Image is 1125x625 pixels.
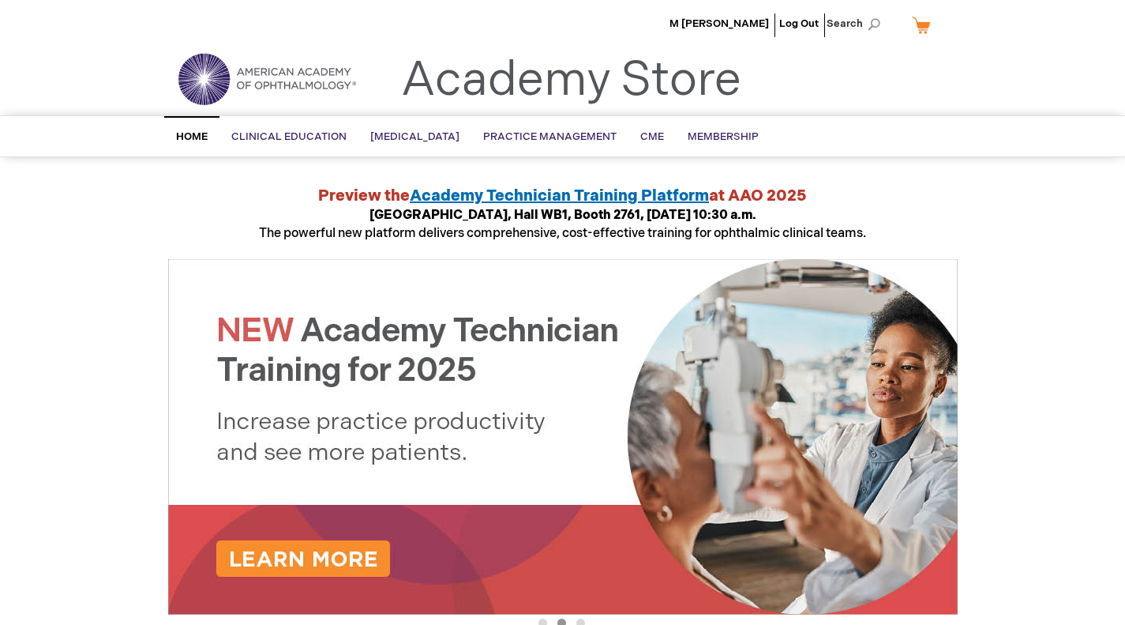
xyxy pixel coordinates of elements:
a: M [PERSON_NAME] [669,17,769,30]
a: Log Out [779,17,819,30]
span: Home [176,130,208,143]
span: CME [640,130,664,143]
span: Practice Management [483,130,617,143]
span: Membership [688,130,759,143]
span: Clinical Education [231,130,347,143]
a: Academy Technician Training Platform [410,186,709,205]
span: The powerful new platform delivers comprehensive, cost-effective training for ophthalmic clinical... [259,208,866,241]
strong: Preview the at AAO 2025 [318,186,807,205]
span: Search [827,8,887,40]
span: [MEDICAL_DATA] [370,130,459,143]
strong: [GEOGRAPHIC_DATA], Hall WB1, Booth 2761, [DATE] 10:30 a.m. [369,208,756,223]
a: Academy Store [401,52,741,109]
